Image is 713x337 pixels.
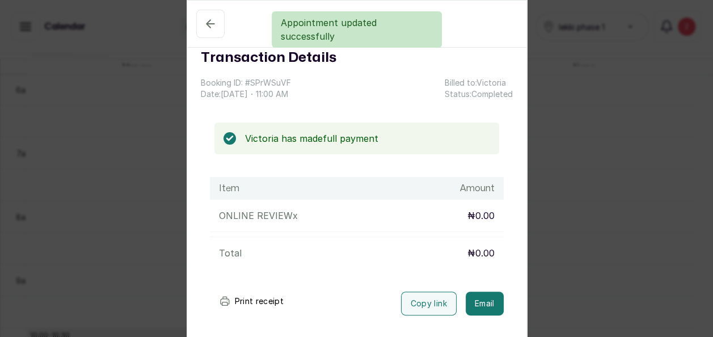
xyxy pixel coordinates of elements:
[245,132,490,145] p: Victoria has made full payment
[445,89,513,100] p: Status: Completed
[201,48,336,68] h1: Transaction Details
[401,292,457,315] button: Copy link
[281,16,433,43] p: Appointment updated successfully
[201,77,291,89] p: Booking ID: # SPrWSuVF
[460,182,495,195] h1: Amount
[219,246,242,260] p: Total
[210,290,293,313] button: Print receipt
[219,209,298,222] p: ONLINE REVIEW x
[467,246,495,260] p: ₦0.00
[201,89,291,100] p: Date: [DATE] ・ 11:00 AM
[467,209,495,222] p: ₦0.00
[466,292,504,315] button: Email
[219,182,239,195] h1: Item
[445,77,513,89] p: Billed to: Victoria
